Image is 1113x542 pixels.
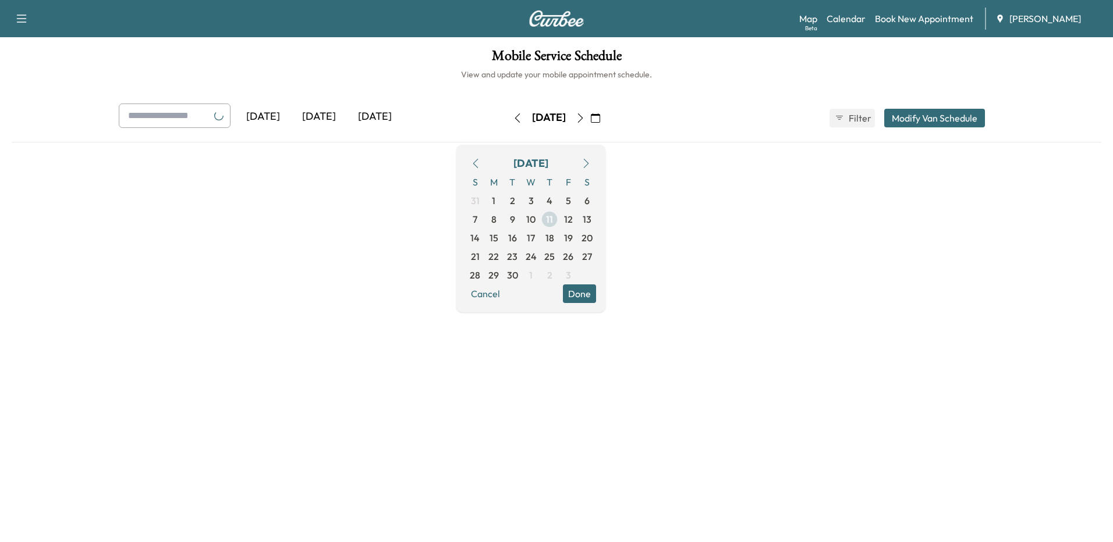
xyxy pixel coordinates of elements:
span: 22 [488,249,499,263]
span: 7 [473,212,477,226]
button: Done [563,284,596,303]
button: Cancel [466,284,505,303]
span: S [466,173,484,191]
div: [DATE] [532,110,566,125]
span: T [503,173,522,191]
span: 4 [547,194,552,208]
span: 23 [507,249,517,263]
span: Filter [849,111,870,125]
h6: View and update your mobile appointment schedule. [12,69,1101,80]
span: [PERSON_NAME] [1009,12,1081,26]
span: 29 [488,268,499,282]
a: Calendar [827,12,866,26]
span: 6 [584,194,590,208]
span: 14 [470,231,480,245]
span: 8 [491,212,497,226]
span: F [559,173,577,191]
span: 3 [529,194,534,208]
a: MapBeta [799,12,817,26]
span: 1 [492,194,495,208]
span: 18 [545,231,554,245]
span: M [484,173,503,191]
span: 24 [526,249,537,263]
span: 15 [490,231,498,245]
span: 10 [526,212,536,226]
span: 13 [583,212,591,226]
span: 12 [564,212,573,226]
div: [DATE] [347,104,403,130]
button: Modify Van Schedule [884,109,985,127]
span: S [577,173,596,191]
span: 2 [510,194,515,208]
div: [DATE] [513,155,548,172]
span: 3 [566,268,571,282]
a: Book New Appointment [875,12,973,26]
span: 26 [563,249,573,263]
span: 21 [471,249,480,263]
div: [DATE] [235,104,291,130]
span: 2 [547,268,552,282]
div: Beta [805,24,817,33]
h1: Mobile Service Schedule [12,49,1101,69]
span: 28 [470,268,480,282]
span: 27 [582,249,592,263]
span: 30 [507,268,518,282]
span: 5 [566,194,571,208]
span: 31 [471,194,480,208]
img: Curbee Logo [529,10,584,27]
span: 19 [564,231,573,245]
span: 16 [508,231,517,245]
div: [DATE] [291,104,347,130]
span: 20 [582,231,593,245]
button: Filter [830,109,875,127]
span: 9 [510,212,515,226]
span: 1 [529,268,533,282]
span: 25 [544,249,555,263]
span: W [522,173,540,191]
span: 17 [527,231,535,245]
span: T [540,173,559,191]
span: 11 [546,212,553,226]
